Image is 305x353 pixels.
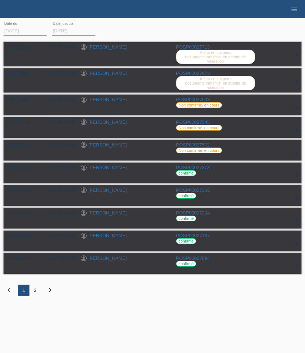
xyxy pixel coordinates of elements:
[46,286,54,294] i: chevron_right
[176,71,210,76] a: POSP00027673
[176,50,255,64] label: Achat en suspens documents transmis, en attente de validation
[7,71,36,76] div: [DATE]
[88,44,127,50] a: [PERSON_NAME]
[22,45,31,49] span: 15:52
[291,193,301,204] div: étendre/coller
[176,238,196,244] label: confirmé
[176,193,196,199] label: confirmé
[88,255,127,261] a: [PERSON_NAME]
[7,142,36,148] div: [DATE]
[287,7,301,11] a: menu
[41,44,75,50] div: CHF 7'600.00
[22,257,31,261] span: 10:28
[29,285,41,296] div: 2
[176,76,255,90] label: Achat en suspens documents transmis, en attente de validation
[291,148,301,158] div: étendre/coller
[7,44,36,50] div: [DATE]
[291,76,301,87] div: étendre/coller
[88,142,127,148] a: [PERSON_NAME]
[176,44,210,50] a: POSP00027713
[22,143,31,147] span: 10:34
[291,261,301,272] div: étendre/coller
[88,97,127,102] a: [PERSON_NAME]
[41,255,75,261] div: CHF 1'000.00
[291,6,298,13] i: menu
[7,187,36,193] div: [DATE]
[176,148,222,153] label: Non confirmé, en cours
[5,286,13,294] i: chevron_left
[88,233,127,238] a: [PERSON_NAME]
[88,187,127,193] a: [PERSON_NAME]
[22,98,31,102] span: 06:22
[176,102,222,108] label: Non confirmé, en cours
[7,233,36,238] div: [DATE]
[7,255,36,261] div: [DATE]
[176,125,222,131] label: Non confirmé, en cours
[176,97,210,102] a: POSP00027633
[291,216,301,226] div: étendre/coller
[88,71,127,76] a: [PERSON_NAME]
[176,255,210,261] a: POSP00027094
[176,216,196,221] label: confirmé
[7,165,36,170] div: [DATE]
[22,121,31,125] span: 14:02
[18,285,29,296] div: 1
[176,119,210,125] a: POSP00027545
[176,165,210,170] a: POSP00027373
[41,142,75,148] div: CHF 4'300.00
[41,210,75,216] div: CHF 2'200.00
[7,210,36,216] div: [DATE]
[41,97,75,102] div: CHF 6'500.00
[41,165,75,170] div: CHF 7'250.00
[291,50,301,60] div: étendre/coller
[41,187,75,193] div: CHF 9'500.00
[22,166,31,170] span: 15:57
[88,165,127,170] a: [PERSON_NAME]
[88,119,127,125] a: [PERSON_NAME]
[41,233,75,238] div: CHF 8'900.00
[176,170,196,176] label: confirmé
[22,234,31,238] span: 06:43
[291,170,301,181] div: étendre/coller
[291,125,301,136] div: étendre/coller
[176,261,196,267] label: confirmé
[22,72,31,76] span: 08:17
[7,119,36,125] div: [DATE]
[176,233,210,238] a: POSP00027137
[176,210,210,216] a: POSP00027294
[88,210,127,216] a: [PERSON_NAME]
[176,142,210,148] a: POSP00027502
[22,189,31,193] span: 13:06
[291,238,301,249] div: étendre/coller
[41,119,75,125] div: CHF 9'400.00
[22,211,31,215] span: 04:51
[176,187,210,193] a: POSP00027358
[41,71,75,76] div: CHF 5'300.00
[7,97,36,102] div: [DATE]
[291,102,301,113] div: étendre/coller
